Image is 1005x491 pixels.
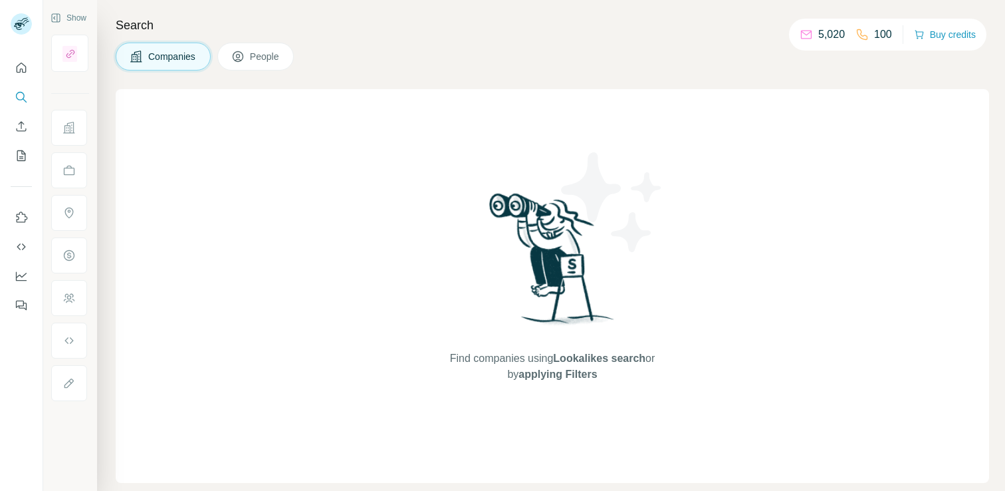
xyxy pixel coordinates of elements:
button: Feedback [11,293,32,317]
button: Search [11,85,32,109]
button: Use Surfe API [11,235,32,259]
button: Dashboard [11,264,32,288]
span: Companies [148,50,197,63]
img: Surfe Illustration - Stars [552,142,672,262]
p: 100 [874,27,892,43]
h4: Search [116,16,989,35]
p: 5,020 [818,27,845,43]
button: Quick start [11,56,32,80]
button: Buy credits [914,25,976,44]
button: Show [41,8,96,28]
img: Surfe Illustration - Woman searching with binoculars [483,190,621,338]
span: Lookalikes search [553,353,645,364]
span: applying Filters [518,369,597,380]
button: Use Surfe on LinkedIn [11,206,32,230]
span: People [250,50,280,63]
button: Enrich CSV [11,114,32,138]
button: My lists [11,144,32,168]
span: Find companies using or by [446,351,659,383]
